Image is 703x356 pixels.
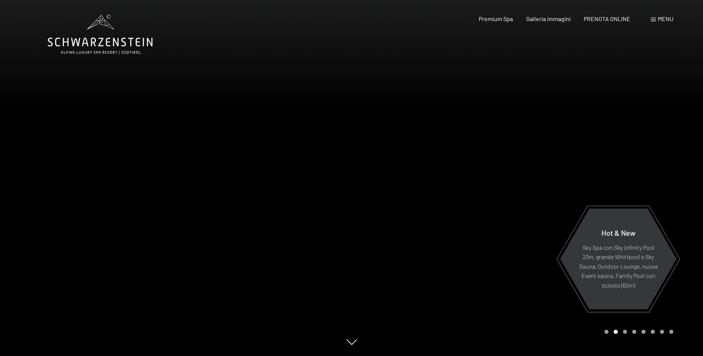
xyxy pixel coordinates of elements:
div: Carousel Page 7 [660,330,664,334]
div: Carousel Pagination [602,330,673,334]
div: Carousel Page 1 [604,330,609,334]
a: Galleria immagini [526,15,571,22]
div: Carousel Page 6 [651,330,655,334]
p: Sky Spa con Sky infinity Pool 23m, grande Whirlpool e Sky Sauna, Outdoor Lounge, nuova Event saun... [578,242,659,290]
a: Premium Spa [479,15,513,22]
div: Carousel Page 3 [623,330,627,334]
span: Menu [658,15,673,22]
a: PRENOTA ONLINE [584,15,630,22]
a: Hot & New Sky Spa con Sky infinity Pool 23m, grande Whirlpool e Sky Sauna, Outdoor Lounge, nuova ... [560,208,677,310]
span: Hot & New [601,228,636,237]
div: Carousel Page 2 (Current Slide) [614,330,618,334]
div: Carousel Page 8 [669,330,673,334]
div: Carousel Page 5 [641,330,646,334]
div: Carousel Page 4 [632,330,636,334]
